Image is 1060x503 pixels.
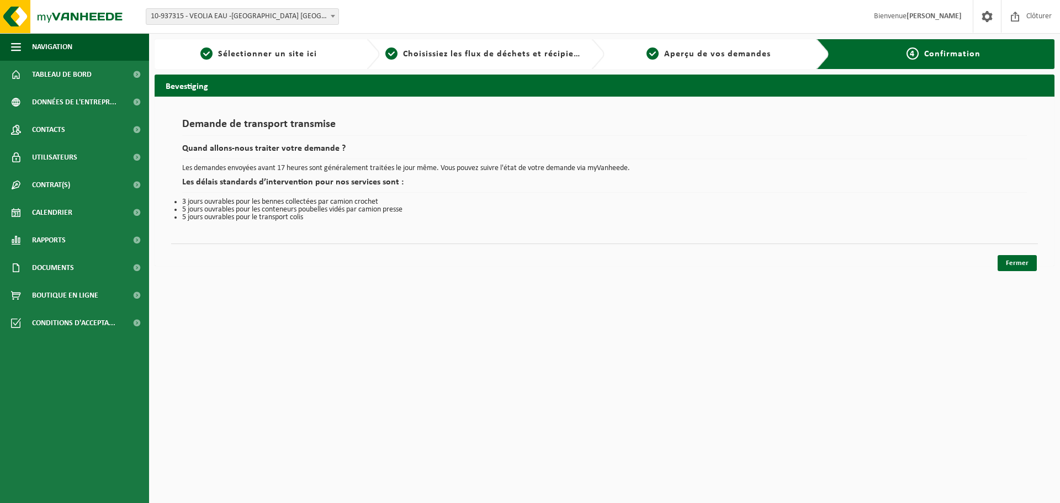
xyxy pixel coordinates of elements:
span: 1 [200,47,213,60]
h2: Quand allons-nous traiter votre demande ? [182,144,1027,159]
span: Choisissiez les flux de déchets et récipients [403,50,587,59]
span: 3 [646,47,659,60]
span: Contrat(s) [32,171,70,199]
span: Utilisateurs [32,144,77,171]
span: Calendrier [32,199,72,226]
strong: [PERSON_NAME] [907,12,962,20]
a: Fermer [998,255,1037,271]
h1: Demande de transport transmise [182,119,1027,136]
span: Aperçu de vos demandes [664,50,771,59]
span: Données de l'entrepr... [32,88,116,116]
a: 2Choisissiez les flux de déchets et récipients [385,47,583,61]
span: Confirmation [924,50,981,59]
span: Tableau de bord [32,61,92,88]
span: Conditions d'accepta... [32,309,115,337]
li: 3 jours ouvrables pour les bennes collectées par camion crochet [182,198,1027,206]
span: 2 [385,47,397,60]
span: Boutique en ligne [32,282,98,309]
span: 10-937315 - VEOLIA EAU -ARTOIS DOUAISIS - LENS [146,8,339,25]
p: Les demandes envoyées avant 17 heures sont généralement traitées le jour même. Vous pouvez suivre... [182,165,1027,172]
span: 10-937315 - VEOLIA EAU -ARTOIS DOUAISIS - LENS [146,9,338,24]
span: Rapports [32,226,66,254]
span: Contacts [32,116,65,144]
a: 3Aperçu de vos demandes [610,47,808,61]
h2: Les délais standards d’intervention pour nos services sont : [182,178,1027,193]
span: Navigation [32,33,72,61]
span: 4 [907,47,919,60]
li: 5 jours ouvrables pour les conteneurs poubelles vidés par camion presse [182,206,1027,214]
li: 5 jours ouvrables pour le transport colis [182,214,1027,221]
h2: Bevestiging [155,75,1054,96]
span: Sélectionner un site ici [218,50,317,59]
a: 1Sélectionner un site ici [160,47,358,61]
span: Documents [32,254,74,282]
